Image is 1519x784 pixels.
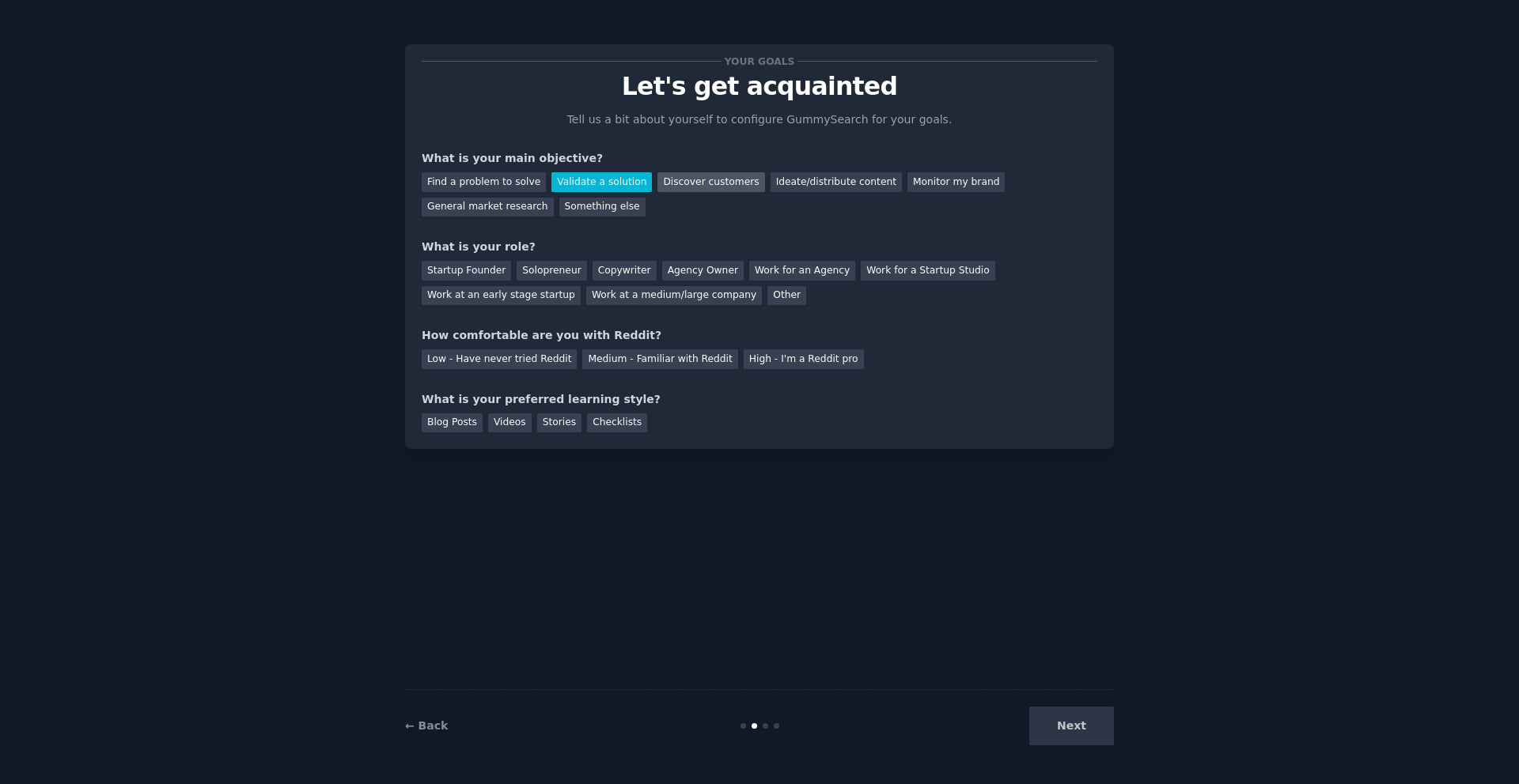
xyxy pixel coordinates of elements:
[537,413,581,433] div: Stories
[405,719,448,732] a: ← Back
[517,261,586,281] div: Solopreneur
[582,349,737,369] div: Medium - Familiar with Reddit
[422,349,577,369] div: Low - Have never tried Reddit
[422,172,546,192] div: Find a problem to solve
[771,172,902,192] div: Ideate/distribute content
[422,286,581,306] div: Work at an early stage startup
[744,349,864,369] div: High - I'm a Reddit pro
[551,172,652,192] div: Validate a solution
[422,73,1097,100] p: Let's get acquainted
[861,261,994,281] div: Work for a Startup Studio
[422,198,554,217] div: General market research
[560,111,959,128] p: Tell us a bit about yourself to configure GummySearch for your goals.
[587,413,647,433] div: Checklists
[422,327,1097,344] div: How comfortable are you with Reddit?
[662,261,744,281] div: Agency Owner
[586,286,762,306] div: Work at a medium/large company
[422,150,1097,167] div: What is your main objective?
[488,413,532,433] div: Videos
[559,198,646,217] div: Something else
[907,172,1005,192] div: Monitor my brand
[422,261,511,281] div: Startup Founder
[422,413,483,433] div: Blog Posts
[767,286,806,306] div: Other
[722,53,797,70] span: Your goals
[422,239,1097,255] div: What is your role?
[593,261,657,281] div: Copywriter
[422,391,1097,408] div: What is your preferred learning style?
[657,172,764,192] div: Discover customers
[749,261,855,281] div: Work for an Agency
